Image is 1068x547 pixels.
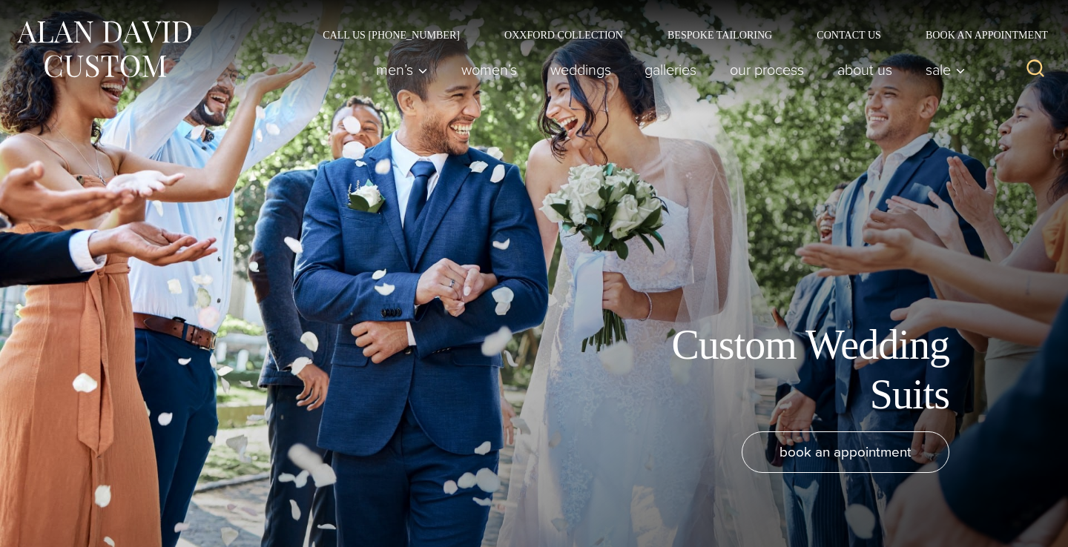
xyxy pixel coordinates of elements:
[300,30,1053,40] nav: Secondary Navigation
[821,55,909,84] a: About Us
[445,55,534,84] a: Women’s
[628,55,713,84] a: Galleries
[794,30,903,40] a: Contact Us
[534,55,628,84] a: weddings
[376,62,428,77] span: Men’s
[300,30,482,40] a: Call Us [PHONE_NUMBER]
[903,30,1053,40] a: Book an Appointment
[15,16,193,82] img: Alan David Custom
[713,55,821,84] a: Our Process
[779,441,912,463] span: book an appointment
[482,30,645,40] a: Oxxford Collection
[645,30,794,40] a: Bespoke Tailoring
[926,62,966,77] span: Sale
[616,320,949,420] h1: Custom Wedding Suits
[360,55,974,84] nav: Primary Navigation
[742,431,949,473] a: book an appointment
[1018,52,1053,87] button: View Search Form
